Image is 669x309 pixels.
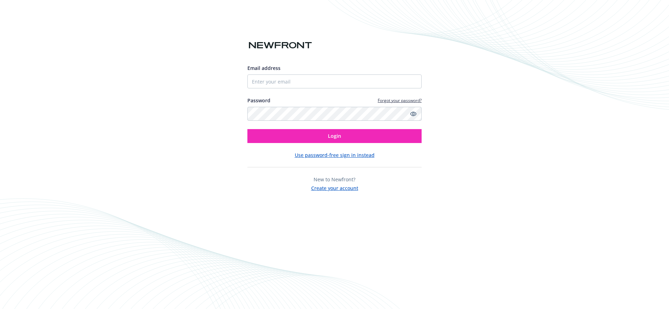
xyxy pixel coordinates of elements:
[247,129,422,143] button: Login
[295,151,375,159] button: Use password-free sign in instead
[247,65,280,71] span: Email address
[311,183,358,192] button: Create your account
[247,97,270,104] label: Password
[247,39,313,51] img: Newfront logo
[314,176,355,183] span: New to Newfront?
[247,74,422,88] input: Enter your email
[378,97,422,103] a: Forgot your password?
[409,110,417,118] a: Show password
[247,107,422,121] input: Enter your password
[328,133,341,139] span: Login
